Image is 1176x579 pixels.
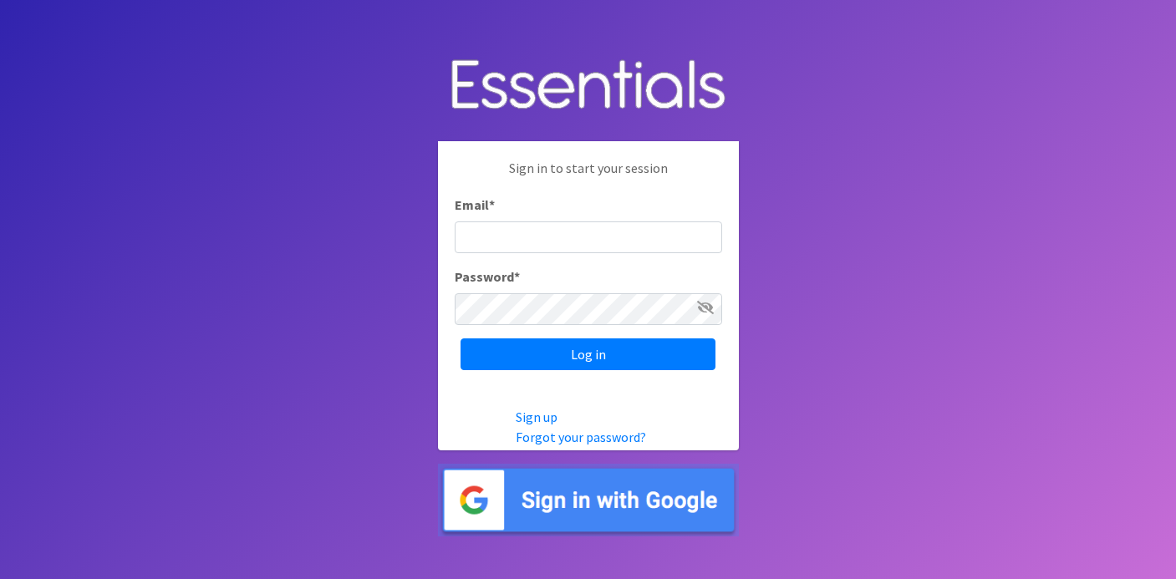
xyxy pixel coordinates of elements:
[438,43,739,129] img: Human Essentials
[516,409,557,425] a: Sign up
[438,464,739,536] img: Sign in with Google
[455,195,495,215] label: Email
[455,267,520,287] label: Password
[514,268,520,285] abbr: required
[455,158,722,195] p: Sign in to start your session
[461,338,715,370] input: Log in
[489,196,495,213] abbr: required
[516,429,646,445] a: Forgot your password?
